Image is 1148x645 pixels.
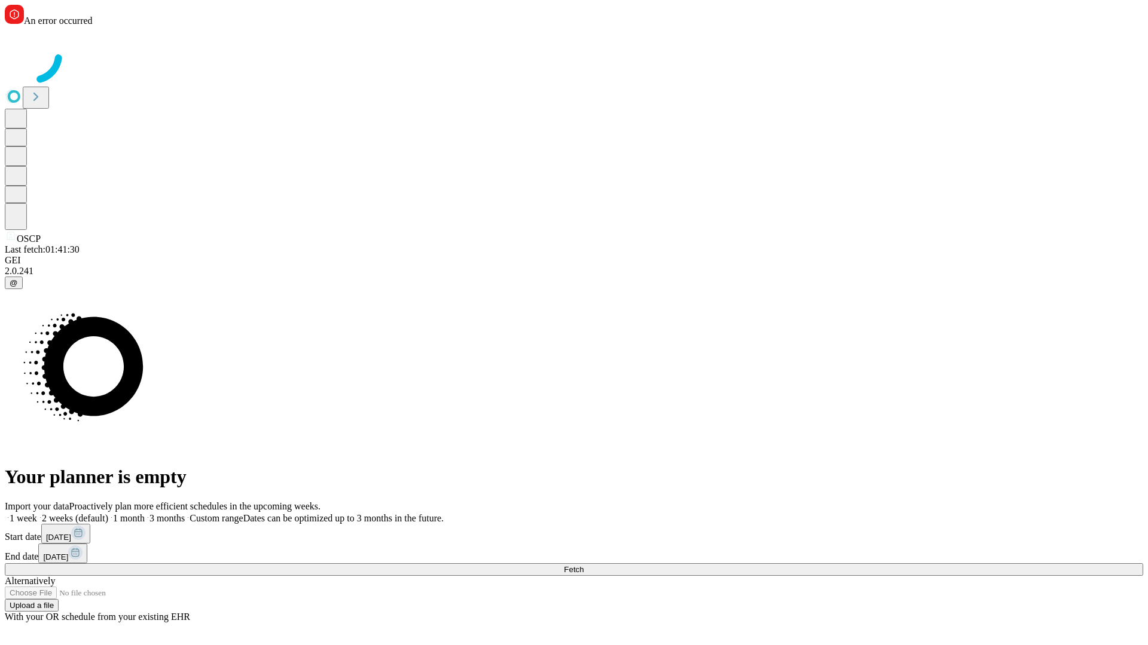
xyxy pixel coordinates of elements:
[190,513,243,523] span: Custom range
[243,513,444,523] span: Dates can be optimized up to 3 months in the future.
[10,513,37,523] span: 1 week
[5,524,1143,543] div: Start date
[43,552,68,561] span: [DATE]
[5,501,69,511] span: Import your data
[38,543,87,563] button: [DATE]
[5,599,59,612] button: Upload a file
[5,266,1143,277] div: 2.0.241
[5,576,55,586] span: Alternatively
[149,513,185,523] span: 3 months
[41,524,90,543] button: [DATE]
[5,466,1143,488] h1: Your planner is empty
[5,563,1143,576] button: Fetch
[46,533,71,542] span: [DATE]
[5,612,190,622] span: With your OR schedule from your existing EHR
[5,255,1143,266] div: GEI
[564,565,584,574] span: Fetch
[10,278,18,287] span: @
[17,234,41,244] span: OSCP
[5,277,23,289] button: @
[24,16,93,26] span: An error occurred
[5,543,1143,563] div: End date
[5,244,80,254] span: Last fetch: 01:41:30
[42,513,108,523] span: 2 weeks (default)
[113,513,145,523] span: 1 month
[69,501,320,511] span: Proactively plan more efficient schedules in the upcoming weeks.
